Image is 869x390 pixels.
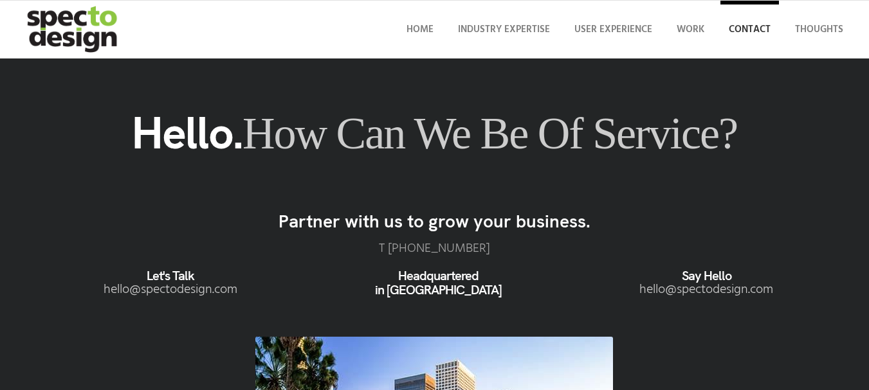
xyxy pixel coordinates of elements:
[574,22,652,37] span: User Experience
[677,22,704,37] span: Work
[17,1,129,58] img: specto-logo-2020
[787,1,852,58] a: Thoughts
[720,1,779,58] a: Contact
[639,279,773,300] a: moc.ngisedotceps@olleh
[398,1,442,58] a: Home
[32,242,837,256] p: T ‪[PHONE_NUMBER]‬
[729,22,771,37] span: Contact
[37,269,305,283] h6: Let's Talk
[32,211,837,231] h3: Partner with us to grow your business.
[450,1,558,58] a: Industry Expertise
[795,22,843,37] span: Thoughts
[572,269,841,283] h6: Say Hello
[668,1,713,58] a: Work
[32,103,837,162] h1: Hello.
[305,269,573,297] h6: Headquartered in [GEOGRAPHIC_DATA]
[242,109,737,158] span: How can we be of service?
[407,22,434,37] span: Home
[104,279,237,300] a: moc.ngisedotceps@olleh
[458,22,550,37] span: Industry Expertise
[566,1,661,58] a: User Experience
